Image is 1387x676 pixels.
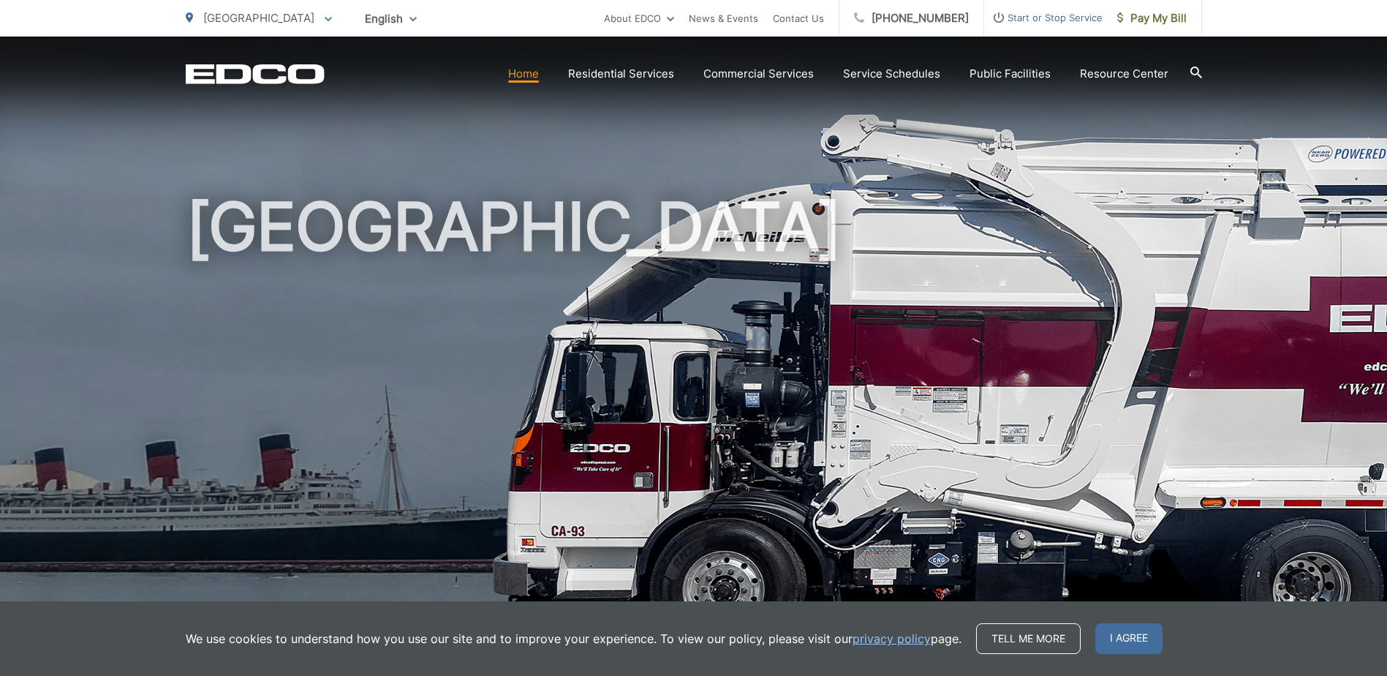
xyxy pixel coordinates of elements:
[1080,65,1168,83] a: Resource Center
[186,630,961,647] p: We use cookies to understand how you use our site and to improve your experience. To view our pol...
[508,65,539,83] a: Home
[970,65,1051,83] a: Public Facilities
[843,65,940,83] a: Service Schedules
[773,10,824,27] a: Contact Us
[689,10,758,27] a: News & Events
[604,10,674,27] a: About EDCO
[1117,10,1187,27] span: Pay My Bill
[186,190,1202,653] h1: [GEOGRAPHIC_DATA]
[354,6,428,31] span: English
[203,11,314,25] span: [GEOGRAPHIC_DATA]
[1095,623,1163,654] span: I agree
[186,64,325,84] a: EDCD logo. Return to the homepage.
[976,623,1081,654] a: Tell me more
[568,65,674,83] a: Residential Services
[853,630,931,647] a: privacy policy
[703,65,814,83] a: Commercial Services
